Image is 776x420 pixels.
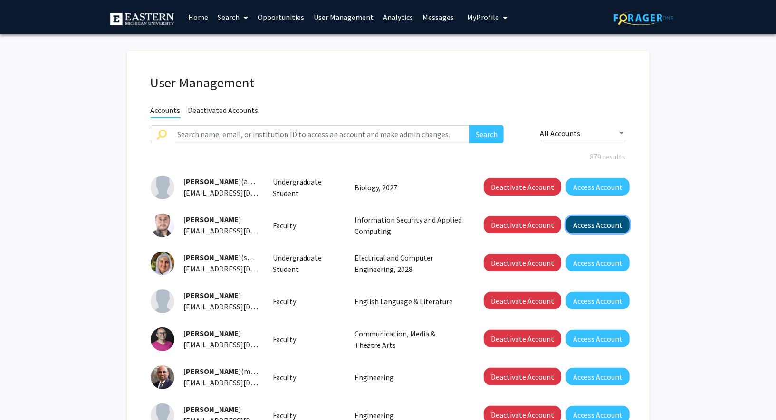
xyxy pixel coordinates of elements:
span: [EMAIL_ADDRESS][DOMAIN_NAME] [184,378,300,387]
span: [PERSON_NAME] [184,177,241,186]
span: (mahmed6) [184,366,279,376]
span: [PERSON_NAME] [184,328,241,338]
button: Access Account [566,216,630,233]
img: ForagerOne Logo [614,10,673,25]
a: Search [213,0,253,34]
button: Access Account [566,330,630,347]
span: Deactivated Accounts [188,105,259,117]
span: My Profile [467,12,499,22]
div: Faculty [266,372,347,383]
span: [PERSON_NAME] [184,366,241,376]
span: All Accounts [540,129,581,138]
input: Search name, email, or institution ID to access an account and make admin changes. [172,125,470,143]
p: Biology, 2027 [354,182,463,193]
a: Opportunities [253,0,309,34]
a: Messages [418,0,459,34]
button: Deactivate Account [484,292,561,309]
span: [EMAIL_ADDRESS][DOMAIN_NAME] [184,302,300,311]
div: Faculty [266,334,347,345]
button: Deactivate Account [484,216,561,233]
button: Access Account [566,368,630,385]
img: Profile Picture [151,176,174,199]
a: Analytics [378,0,418,34]
span: [EMAIL_ADDRESS][DOMAIN_NAME] [184,264,300,273]
div: Undergraduate Student [266,252,347,275]
span: [PERSON_NAME] [184,290,241,300]
button: Access Account [566,292,630,309]
span: [EMAIL_ADDRESS][DOMAIN_NAME] [184,188,300,197]
h1: User Management [151,75,626,91]
button: Search [469,125,504,143]
img: Profile Picture [151,214,174,237]
span: [PERSON_NAME] [184,252,241,262]
img: Profile Picture [151,327,174,351]
span: [EMAIL_ADDRESS][DOMAIN_NAME] [184,340,300,349]
a: Home [183,0,213,34]
span: [PERSON_NAME] [184,404,241,414]
iframe: Chat [7,377,40,413]
button: Deactivate Account [484,368,561,385]
div: Faculty [266,296,347,307]
p: Electrical and Computer Engineering, 2028 [354,252,463,275]
div: Faculty [266,220,347,231]
button: Access Account [566,178,630,196]
img: Eastern Michigan University Logo [110,13,174,25]
img: Profile Picture [151,365,174,389]
button: Access Account [566,254,630,271]
img: Profile Picture [151,289,174,313]
button: Deactivate Account [484,330,561,347]
span: (aabbas14) [184,177,278,186]
span: [PERSON_NAME] [184,215,241,224]
img: Profile Picture [151,252,174,275]
a: User Management [309,0,378,34]
p: Information Security and Applied Computing [354,214,463,237]
div: 879 results [144,151,633,162]
div: Undergraduate Student [266,176,347,199]
span: (sabuzir1) [184,252,274,262]
span: [EMAIL_ADDRESS][DOMAIN_NAME] [184,226,300,235]
button: Deactivate Account [484,178,561,196]
span: Accounts [151,105,181,118]
button: Deactivate Account [484,254,561,271]
p: English Language & Literature [354,296,463,307]
p: Communication, Media & Theatre Arts [354,328,463,351]
p: Engineering [354,372,463,383]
